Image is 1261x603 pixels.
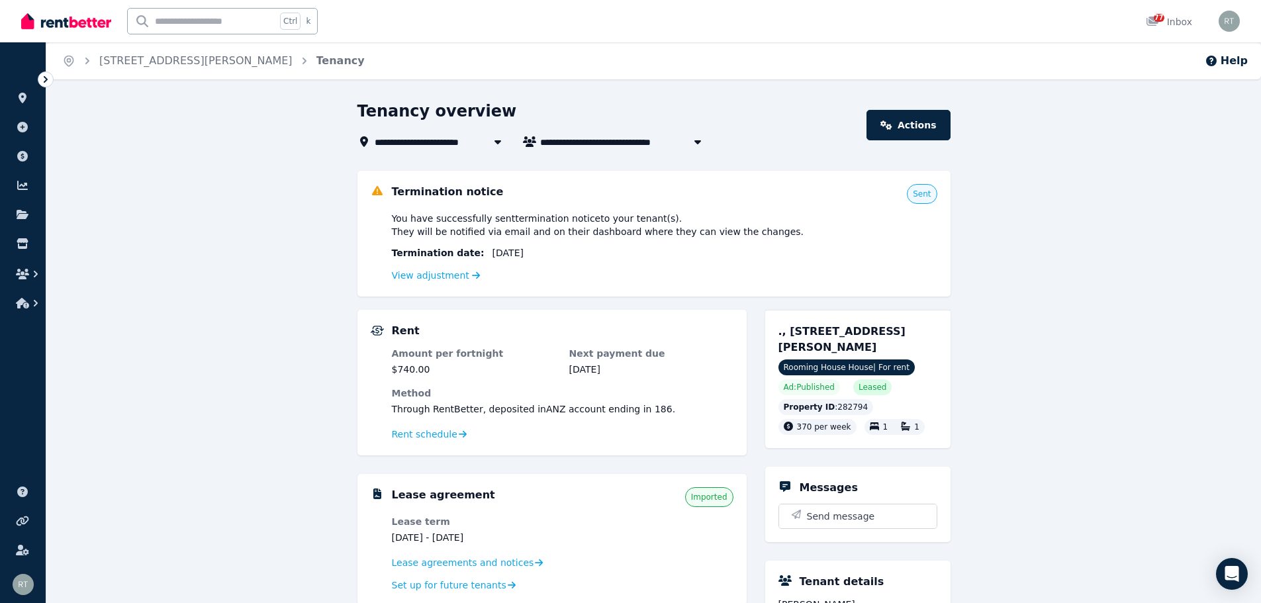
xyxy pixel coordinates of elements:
[569,363,733,376] dd: [DATE]
[46,42,381,79] nav: Breadcrumb
[392,515,556,528] dt: Lease term
[883,422,888,432] span: 1
[392,487,495,503] h5: Lease agreement
[797,422,851,432] span: 370 per week
[316,54,365,67] a: Tenancy
[859,382,886,393] span: Leased
[392,579,516,592] a: Set up for future tenants
[392,404,676,414] span: Through RentBetter , deposited in ANZ account ending in 186 .
[492,246,524,259] span: [DATE]
[800,574,884,590] h5: Tenant details
[392,556,534,569] span: Lease agreements and notices
[778,359,915,375] span: Rooming House House | For rent
[1205,53,1248,69] button: Help
[392,428,457,441] span: Rent schedule
[914,422,919,432] span: 1
[913,189,931,199] span: Sent
[392,246,485,259] span: Termination date :
[21,11,111,31] img: RentBetter
[371,326,384,336] img: Rental Payments
[1146,15,1192,28] div: Inbox
[784,402,835,412] span: Property ID
[392,212,804,238] span: You have successfully sent termination notice to your tenant(s) . They will be notified via email...
[306,16,310,26] span: k
[392,184,504,200] h5: Termination notice
[778,399,874,415] div: : 282794
[392,347,556,360] dt: Amount per fortnight
[392,579,506,592] span: Set up for future tenants
[392,531,556,544] dd: [DATE] - [DATE]
[800,480,858,496] h5: Messages
[13,574,34,595] img: Rodney Tabone
[392,270,481,281] a: View adjustment
[807,510,875,523] span: Send message
[778,325,906,353] span: ., [STREET_ADDRESS][PERSON_NAME]
[392,363,556,376] dd: $740.00
[280,13,301,30] span: Ctrl
[392,323,420,339] h5: Rent
[1154,14,1164,22] span: 77
[1219,11,1240,32] img: Rodney Tabone
[569,347,733,360] dt: Next payment due
[779,504,937,528] button: Send message
[392,428,467,441] a: Rent schedule
[99,54,293,67] a: [STREET_ADDRESS][PERSON_NAME]
[392,556,543,569] a: Lease agreements and notices
[1216,558,1248,590] div: Open Intercom Messenger
[866,110,950,140] a: Actions
[784,382,835,393] span: Ad: Published
[357,101,517,122] h1: Tenancy overview
[691,492,727,502] span: Imported
[392,387,733,400] dt: Method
